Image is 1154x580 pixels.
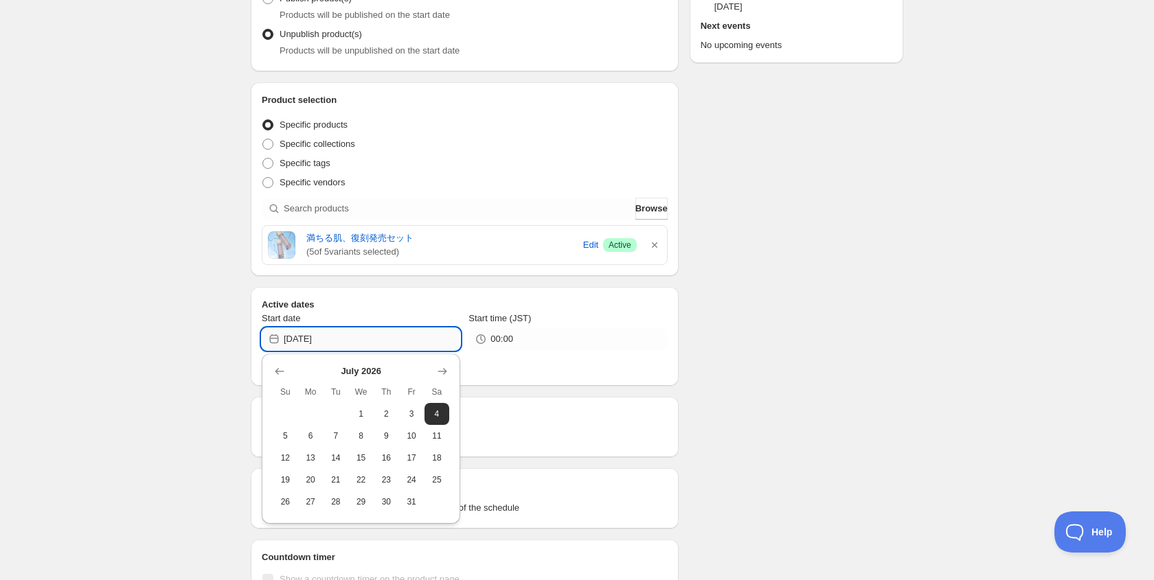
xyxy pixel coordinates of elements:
[306,245,578,259] span: ( 5 of 5 variants selected)
[278,474,293,485] span: 19
[354,430,368,441] span: 8
[399,403,425,425] button: Friday July 3 2026
[329,474,343,485] span: 21
[433,362,452,381] button: Show next month, August 2026
[399,425,425,447] button: Friday July 10 2026
[329,496,343,507] span: 28
[425,381,450,403] th: Saturday
[374,403,399,425] button: Thursday July 2 2026
[425,447,450,469] button: Saturday July 18 2026
[304,496,318,507] span: 27
[405,408,419,419] span: 3
[701,19,892,33] h2: Next events
[298,469,324,491] button: Monday July 20 2026
[379,408,394,419] span: 2
[425,425,450,447] button: Saturday July 11 2026
[324,425,349,447] button: Tuesday July 7 2026
[273,425,298,447] button: Sunday July 5 2026
[405,452,419,463] span: 17
[399,469,425,491] button: Friday July 24 2026
[430,408,444,419] span: 4
[348,425,374,447] button: Wednesday July 8 2026
[324,381,349,403] th: Tuesday
[430,452,444,463] span: 18
[405,386,419,397] span: Fr
[348,381,374,403] th: Wednesday
[379,452,394,463] span: 16
[354,452,368,463] span: 15
[304,474,318,485] span: 20
[298,381,324,403] th: Monday
[399,381,425,403] th: Friday
[405,430,419,441] span: 10
[430,430,444,441] span: 11
[278,386,293,397] span: Su
[348,491,374,513] button: Wednesday July 29 2026
[374,491,399,513] button: Thursday July 30 2026
[354,386,368,397] span: We
[298,447,324,469] button: Monday July 13 2026
[635,202,668,216] span: Browse
[280,29,362,39] span: Unpublish product(s)
[425,403,450,425] button: Saturday July 4 2026
[280,10,450,20] span: Products will be published on the start date
[348,447,374,469] button: Wednesday July 15 2026
[262,550,668,564] h2: Countdown timer
[278,430,293,441] span: 5
[379,386,394,397] span: Th
[270,362,289,381] button: Show previous month, June 2026
[379,474,394,485] span: 23
[273,447,298,469] button: Sunday July 12 2026
[280,45,460,56] span: Products will be unpublished on the start date
[354,474,368,485] span: 22
[701,38,892,52] p: No upcoming events
[278,496,293,507] span: 26
[298,491,324,513] button: Monday July 27 2026
[609,240,631,251] span: Active
[329,430,343,441] span: 7
[468,313,531,323] span: Start time (JST)
[374,381,399,403] th: Thursday
[635,198,668,220] button: Browse
[280,119,348,130] span: Specific products
[273,491,298,513] button: Sunday July 26 2026
[379,430,394,441] span: 9
[1054,511,1127,553] iframe: Toggle Customer Support
[304,452,318,463] span: 13
[262,313,300,323] span: Start date
[583,238,598,252] span: Edit
[354,408,368,419] span: 1
[329,386,343,397] span: Tu
[273,469,298,491] button: Sunday July 19 2026
[354,496,368,507] span: 29
[348,469,374,491] button: Wednesday July 22 2026
[399,491,425,513] button: Friday July 31 2026
[324,469,349,491] button: Tuesday July 21 2026
[348,403,374,425] button: Wednesday July 1 2026
[374,425,399,447] button: Thursday July 9 2026
[324,491,349,513] button: Tuesday July 28 2026
[280,158,330,168] span: Specific tags
[306,231,578,245] a: 満ちる肌、復刻発売セット
[262,479,668,493] h2: Tags
[280,139,355,149] span: Specific collections
[430,386,444,397] span: Sa
[284,198,633,220] input: Search products
[324,447,349,469] button: Tuesday July 14 2026
[304,430,318,441] span: 6
[278,452,293,463] span: 12
[430,474,444,485] span: 25
[425,469,450,491] button: Saturday July 25 2026
[298,425,324,447] button: Monday July 6 2026
[399,447,425,469] button: Friday July 17 2026
[262,408,668,421] h2: Repeating
[262,93,668,107] h2: Product selection
[280,177,345,187] span: Specific vendors
[329,452,343,463] span: 14
[405,474,419,485] span: 24
[405,496,419,507] span: 31
[262,298,668,312] h2: Active dates
[581,234,600,256] button: Edit
[304,386,318,397] span: Mo
[379,496,394,507] span: 30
